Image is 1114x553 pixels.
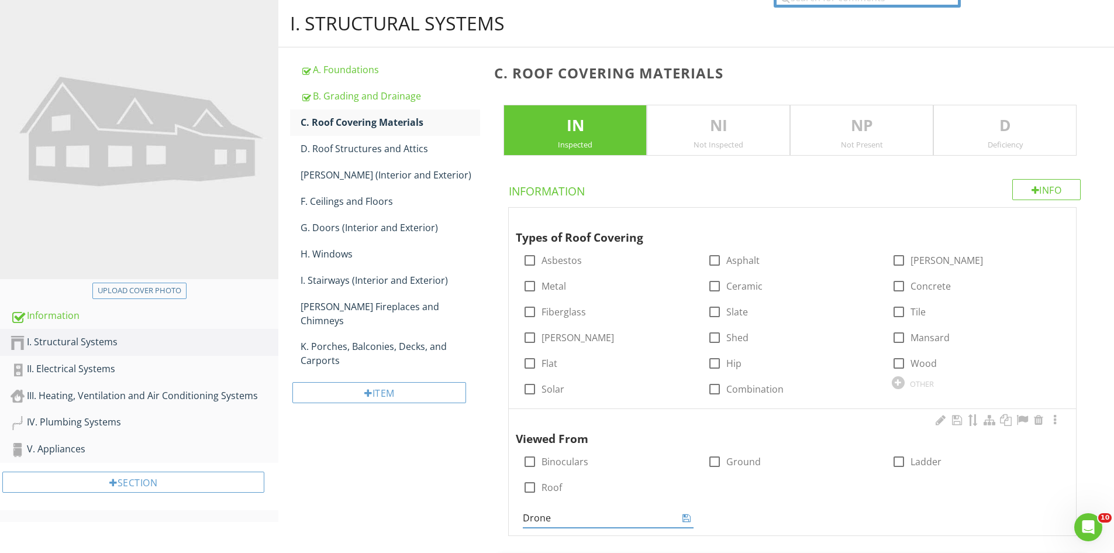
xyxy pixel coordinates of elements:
div: III. Heating, Ventilation and Air Conditioning Systems [11,389,278,404]
h3: C. Roof Covering Materials [494,65,1095,81]
p: IN [504,114,646,138]
div: OTHER [910,379,934,389]
button: Upload cover photo [92,283,187,299]
div: H. Windows [301,247,480,261]
div: Information [11,308,278,324]
label: Shed [726,332,749,344]
label: Fiberglass [542,306,586,318]
div: Viewed From [516,414,1041,448]
label: Wood [910,358,937,369]
label: Ladder [910,456,941,468]
label: Concrete [910,280,951,292]
div: V. Appliances [11,442,278,457]
p: NP [791,114,933,138]
div: Section [2,472,264,493]
label: [PERSON_NAME] [910,255,983,266]
span: 10 [1098,513,1112,523]
div: Not Inspected [647,140,789,149]
label: Slate [726,306,748,318]
label: Ceramic [726,280,763,292]
div: Item [292,382,466,403]
label: Hip [726,358,741,369]
div: Info [1012,179,1081,200]
p: D [934,114,1076,138]
div: Not Present [791,140,933,149]
label: Asphalt [726,255,760,266]
label: Flat [542,358,557,369]
div: Inspected [504,140,646,149]
div: Upload cover photo [98,285,181,297]
label: Tile [910,306,926,318]
div: IV. Plumbing Systems [11,415,278,430]
div: I. Structural Systems [11,335,278,350]
div: G. Doors (Interior and Exterior) [301,221,480,235]
div: B. Grading and Drainage [301,89,480,103]
div: I. Structural Systems [290,12,505,35]
div: A. Foundations [301,63,480,77]
input: + add choice [523,509,677,528]
div: I. Stairways (Interior and Exterior) [301,273,480,287]
label: Mansard [910,332,950,344]
h4: Information [509,179,1081,199]
div: [PERSON_NAME] (Interior and Exterior) [301,168,480,182]
label: Ground [726,456,761,468]
p: NI [647,114,789,138]
div: Deficiency [934,140,1076,149]
div: D. Roof Structures and Attics [301,142,480,156]
div: II. Electrical Systems [11,362,278,377]
label: Binoculars [542,456,588,468]
label: [PERSON_NAME] [542,332,614,344]
div: C. Roof Covering Materials [301,115,480,129]
label: Roof [542,482,562,493]
div: Types of Roof Covering [516,212,1041,246]
label: Asbestos [542,255,582,266]
div: F. Ceilings and Floors [301,194,480,208]
div: [PERSON_NAME] Fireplaces and Chimneys [301,300,480,328]
label: Metal [542,280,566,292]
label: Solar [542,383,564,395]
label: Combination [726,383,784,395]
div: K. Porches, Balconies, Decks, and Carports [301,339,480,367]
iframe: Intercom live chat [1074,513,1102,541]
